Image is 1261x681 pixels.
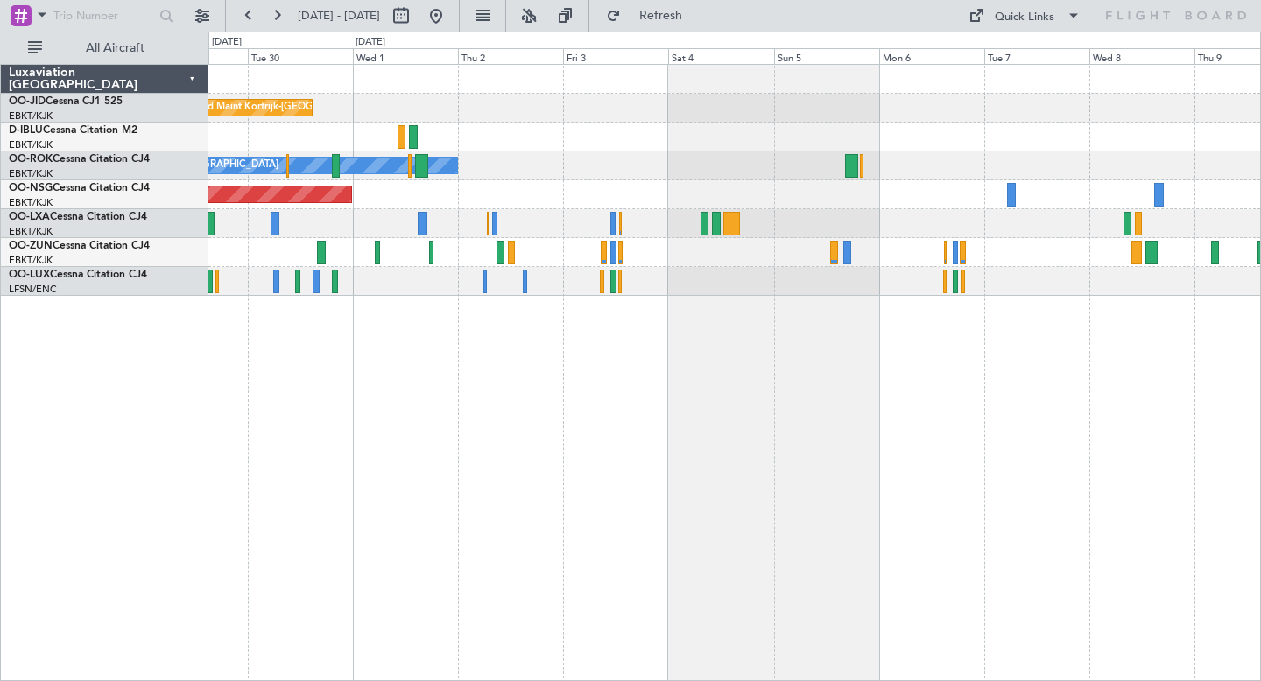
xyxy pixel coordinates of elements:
[598,2,703,30] button: Refresh
[9,125,137,136] a: D-IBLUCessna Citation M2
[46,42,185,54] span: All Aircraft
[9,212,147,222] a: OO-LXACessna Citation CJ4
[298,8,380,24] span: [DATE] - [DATE]
[9,241,53,251] span: OO-ZUN
[53,3,154,29] input: Trip Number
[19,34,190,62] button: All Aircraft
[9,109,53,123] a: EBKT/KJK
[9,96,46,107] span: OO-JID
[356,35,385,50] div: [DATE]
[9,241,150,251] a: OO-ZUNCessna Citation CJ4
[458,48,563,64] div: Thu 2
[9,96,123,107] a: OO-JIDCessna CJ1 525
[9,125,43,136] span: D-IBLU
[9,254,53,267] a: EBKT/KJK
[9,196,53,209] a: EBKT/KJK
[178,95,382,121] div: Planned Maint Kortrijk-[GEOGRAPHIC_DATA]
[624,10,698,22] span: Refresh
[212,35,242,50] div: [DATE]
[9,183,150,193] a: OO-NSGCessna Citation CJ4
[9,138,53,151] a: EBKT/KJK
[9,212,50,222] span: OO-LXA
[879,48,984,64] div: Mon 6
[563,48,668,64] div: Fri 3
[1089,48,1194,64] div: Wed 8
[248,48,353,64] div: Tue 30
[668,48,773,64] div: Sat 4
[9,270,147,280] a: OO-LUXCessna Citation CJ4
[960,2,1089,30] button: Quick Links
[9,270,50,280] span: OO-LUX
[995,9,1054,26] div: Quick Links
[9,154,150,165] a: OO-ROKCessna Citation CJ4
[9,154,53,165] span: OO-ROK
[9,183,53,193] span: OO-NSG
[9,225,53,238] a: EBKT/KJK
[9,167,53,180] a: EBKT/KJK
[9,283,57,296] a: LFSN/ENC
[984,48,1089,64] div: Tue 7
[353,48,458,64] div: Wed 1
[774,48,879,64] div: Sun 5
